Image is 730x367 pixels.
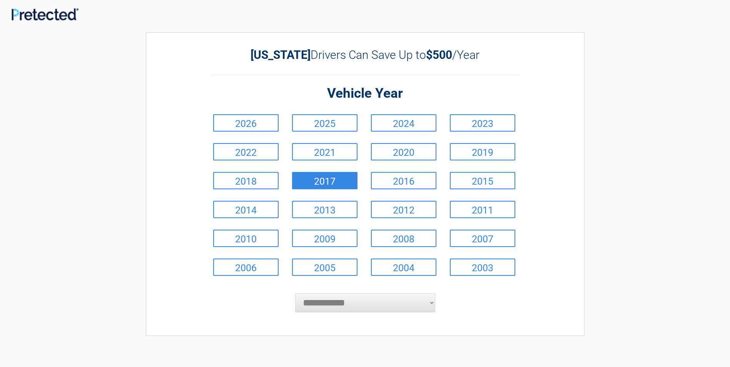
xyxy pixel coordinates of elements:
[292,201,357,218] a: 2013
[292,172,357,189] a: 2017
[292,114,357,132] a: 2025
[450,172,515,189] a: 2015
[450,230,515,247] a: 2007
[213,172,279,189] a: 2018
[450,201,515,218] a: 2011
[292,259,357,276] a: 2005
[450,259,515,276] a: 2003
[371,143,436,160] a: 2020
[213,143,279,160] a: 2022
[12,8,79,20] img: Main Logo
[213,114,279,132] a: 2026
[292,230,357,247] a: 2009
[450,143,515,160] a: 2019
[213,230,279,247] a: 2010
[251,48,311,62] b: [US_STATE]
[211,48,519,62] h2: Drivers Can Save Up to /Year
[211,85,519,103] h2: Vehicle Year
[450,114,515,132] a: 2023
[371,201,436,218] a: 2012
[371,172,436,189] a: 2016
[292,143,357,160] a: 2021
[371,230,436,247] a: 2008
[371,259,436,276] a: 2004
[213,259,279,276] a: 2006
[213,201,279,218] a: 2014
[426,48,452,62] b: $500
[371,114,436,132] a: 2024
